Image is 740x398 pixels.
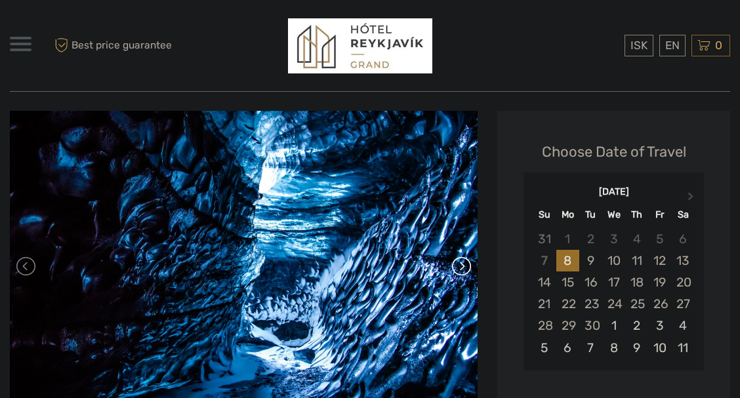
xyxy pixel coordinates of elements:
[602,206,625,224] div: We
[542,142,686,162] div: Choose Date of Travel
[579,206,602,224] div: Tu
[648,250,671,271] div: Choose Friday, September 12th, 2025
[288,18,432,73] img: 1297-6b06db7f-02dc-4384-8cae-a6e720e92c06_logo_big.jpg
[18,23,148,33] p: We're away right now. Please check back later!
[533,206,556,224] div: Su
[625,206,648,224] div: Th
[556,228,579,250] div: Not available Monday, September 1st, 2025
[533,271,556,293] div: Choose Sunday, September 14th, 2025
[556,250,579,271] div: Choose Monday, September 8th, 2025
[625,228,648,250] div: Not available Thursday, September 4th, 2025
[671,315,694,336] div: Choose Saturday, October 4th, 2025
[648,206,671,224] div: Fr
[527,228,699,359] div: month 2025-09
[648,337,671,359] div: Choose Friday, October 10th, 2025
[556,337,579,359] div: Choose Monday, October 6th, 2025
[533,250,556,271] div: Not available Sunday, September 7th, 2025
[579,228,602,250] div: Not available Tuesday, September 2nd, 2025
[579,250,602,271] div: Choose Tuesday, September 9th, 2025
[602,293,625,315] div: Choose Wednesday, September 24th, 2025
[602,228,625,250] div: Not available Wednesday, September 3rd, 2025
[533,315,556,336] div: Choose Sunday, September 28th, 2025
[659,35,686,56] div: EN
[625,337,648,359] div: Choose Thursday, October 9th, 2025
[51,35,190,56] span: Best price guarantee
[151,20,167,36] button: Open LiveChat chat widget
[625,250,648,271] div: Choose Thursday, September 11th, 2025
[625,315,648,336] div: Choose Thursday, October 2nd, 2025
[579,293,602,315] div: Choose Tuesday, September 23rd, 2025
[671,293,694,315] div: Choose Saturday, September 27th, 2025
[602,337,625,359] div: Choose Wednesday, October 8th, 2025
[533,228,556,250] div: Not available Sunday, August 31st, 2025
[533,337,556,359] div: Choose Sunday, October 5th, 2025
[682,189,703,210] button: Next Month
[602,250,625,271] div: Choose Wednesday, September 10th, 2025
[648,271,671,293] div: Choose Friday, September 19th, 2025
[648,293,671,315] div: Choose Friday, September 26th, 2025
[671,206,694,224] div: Sa
[556,315,579,336] div: Choose Monday, September 29th, 2025
[579,271,602,293] div: Choose Tuesday, September 16th, 2025
[625,293,648,315] div: Choose Thursday, September 25th, 2025
[625,271,648,293] div: Choose Thursday, September 18th, 2025
[671,228,694,250] div: Not available Saturday, September 6th, 2025
[533,293,556,315] div: Choose Sunday, September 21st, 2025
[556,271,579,293] div: Choose Monday, September 15th, 2025
[648,315,671,336] div: Choose Friday, October 3rd, 2025
[524,186,704,199] div: [DATE]
[671,271,694,293] div: Choose Saturday, September 20th, 2025
[671,337,694,359] div: Choose Saturday, October 11th, 2025
[602,315,625,336] div: Choose Wednesday, October 1st, 2025
[556,293,579,315] div: Choose Monday, September 22nd, 2025
[648,228,671,250] div: Not available Friday, September 5th, 2025
[671,250,694,271] div: Choose Saturday, September 13th, 2025
[602,271,625,293] div: Choose Wednesday, September 17th, 2025
[630,39,647,52] span: ISK
[556,206,579,224] div: Mo
[579,337,602,359] div: Choose Tuesday, October 7th, 2025
[579,315,602,336] div: Choose Tuesday, September 30th, 2025
[713,39,724,52] span: 0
